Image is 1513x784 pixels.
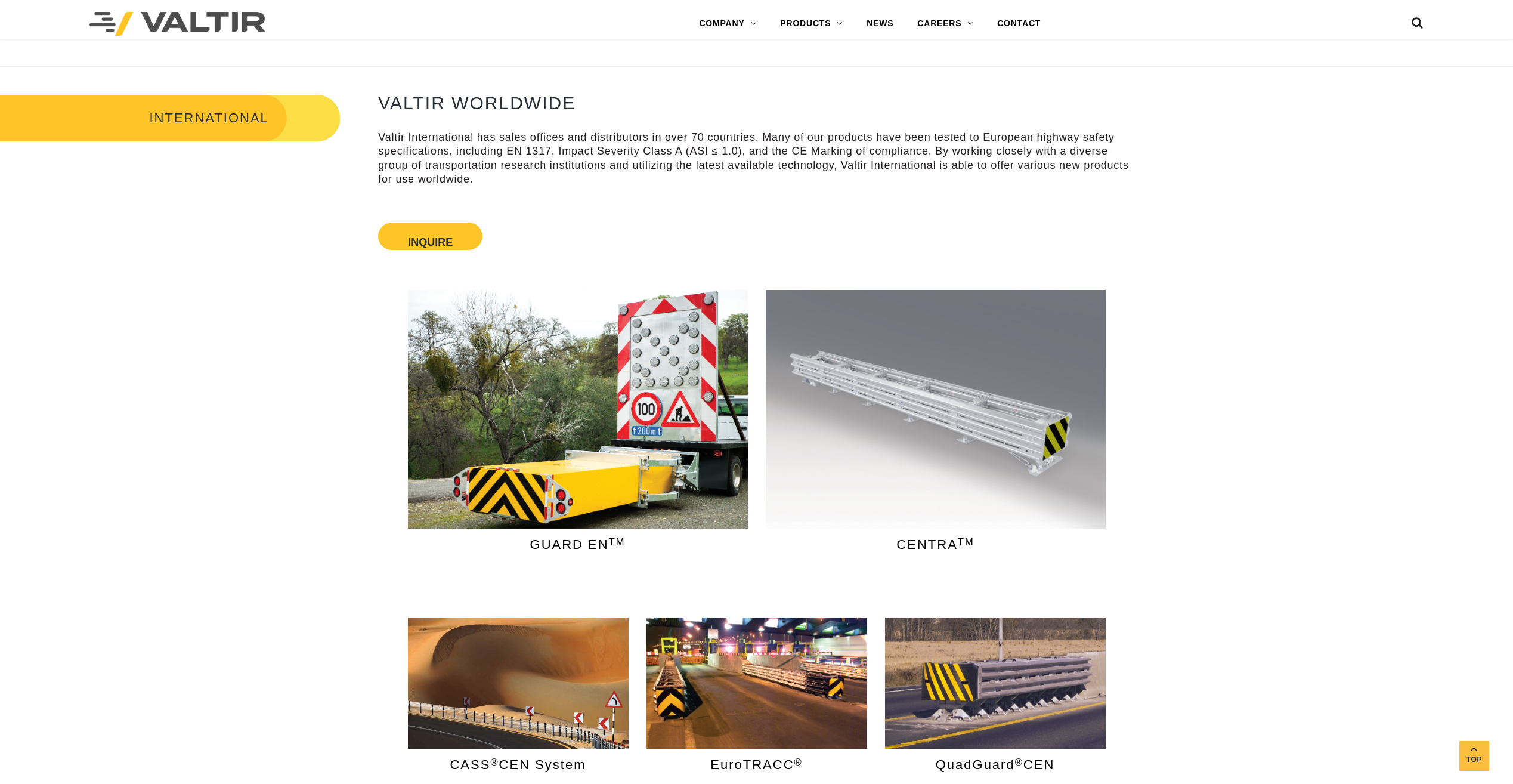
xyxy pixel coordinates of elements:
[530,537,626,552] a: GUARD ENTM
[958,536,974,547] sup: TM
[1015,757,1023,767] sup: ®
[378,131,1135,187] p: Valtir International has sales offices and distributors in over 70 countries. Many of our product...
[936,758,1055,772] span: QuadGuard CEN
[710,758,802,772] span: EuroTRACC
[855,12,905,36] a: NEWS
[378,93,1135,113] h2: VALTIR WORLDWIDE
[905,12,985,36] a: CAREERS
[1459,753,1489,767] span: Top
[530,538,626,552] span: GUARD EN
[896,538,974,552] span: CENTRA
[687,12,768,36] a: COMPANY
[450,758,586,772] span: CASS CEN System
[609,536,626,547] sup: TM
[794,757,803,767] sup: ®
[89,12,265,36] img: Valtir
[490,757,499,767] sup: ®
[768,12,855,36] a: PRODUCTS
[766,529,1106,570] a: CENTRATM
[1459,741,1489,771] a: Top
[408,237,453,239] button: Inquire
[985,12,1053,36] a: CONTACT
